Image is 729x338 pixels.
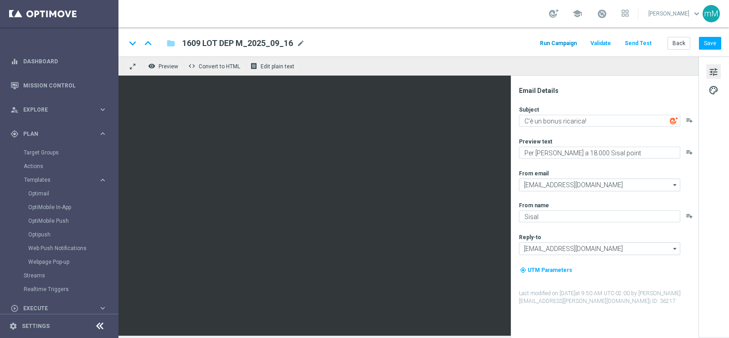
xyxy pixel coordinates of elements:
[24,173,118,269] div: Templates
[126,36,139,50] i: keyboard_arrow_down
[24,149,95,156] a: Target Groups
[148,62,155,70] i: remove_red_eye
[671,243,680,255] i: arrow_drop_down
[98,105,107,114] i: keyboard_arrow_right
[248,60,298,72] button: receipt Edit plain text
[10,73,107,97] div: Mission Control
[706,82,721,97] button: palette
[159,63,178,70] span: Preview
[188,62,195,70] span: code
[24,272,95,279] a: Streams
[708,84,719,96] span: palette
[24,282,118,296] div: Realtime Triggers
[23,73,107,97] a: Mission Control
[24,176,108,184] button: Templates keyboard_arrow_right
[28,241,118,255] div: Web Push Notifications
[146,60,182,72] button: remove_red_eye Preview
[10,305,108,312] button: play_circle_outline Execute keyboard_arrow_right
[24,177,89,183] span: Templates
[10,106,98,114] div: Explore
[519,202,549,209] label: From name
[186,60,244,72] button: code Convert to HTML
[24,163,95,170] a: Actions
[182,38,293,49] span: 1609 LOT DEP M_2025_09_16
[590,40,611,46] span: Validate
[572,9,582,19] span: school
[519,265,573,275] button: my_location UTM Parameters
[10,304,98,312] div: Execute
[28,231,95,238] a: Optipush
[28,258,95,266] a: Webpage Pop-up
[686,117,693,124] button: playlist_add
[528,267,572,273] span: UTM Parameters
[519,138,552,145] label: Preview text
[623,37,653,50] button: Send Test
[166,38,175,49] i: folder
[165,36,176,51] button: folder
[22,323,50,329] a: Settings
[670,117,678,125] img: optiGenie.svg
[686,212,693,220] button: playlist_add
[686,149,693,156] button: playlist_add
[98,129,107,138] i: keyboard_arrow_right
[699,37,721,50] button: Save
[24,159,118,173] div: Actions
[23,131,98,137] span: Plan
[28,204,95,211] a: OptiMobile In-App
[10,130,98,138] div: Plan
[98,176,107,184] i: keyboard_arrow_right
[519,106,539,113] label: Subject
[10,57,19,66] i: equalizer
[10,82,108,89] button: Mission Control
[10,130,108,138] button: gps_fixed Plan keyboard_arrow_right
[589,37,612,50] button: Validate
[519,170,549,177] label: From email
[519,242,680,255] input: Select
[9,322,17,330] i: settings
[10,49,107,73] div: Dashboard
[10,304,19,312] i: play_circle_outline
[706,64,721,79] button: tune
[28,214,118,228] div: OptiMobile Push
[647,7,703,20] a: [PERSON_NAME]keyboard_arrow_down
[10,58,108,65] button: equalizer Dashboard
[24,146,118,159] div: Target Groups
[519,87,698,95] div: Email Details
[199,63,240,70] span: Convert to HTML
[23,49,107,73] a: Dashboard
[250,62,257,70] i: receipt
[28,187,118,200] div: Optimail
[519,179,680,191] input: Select
[141,36,155,50] i: keyboard_arrow_up
[708,66,719,78] span: tune
[519,234,541,241] label: Reply-to
[28,200,118,214] div: OptiMobile In-App
[24,269,118,282] div: Streams
[519,290,698,305] label: Last modified on [DATE] at 9:50 AM UTC-02:00 by [PERSON_NAME][EMAIL_ADDRESS][PERSON_NAME][DOMAIN_...
[10,130,19,138] i: gps_fixed
[667,37,690,50] button: Back
[28,217,95,225] a: OptiMobile Push
[671,179,680,191] i: arrow_drop_down
[23,306,98,311] span: Execute
[23,107,98,113] span: Explore
[297,39,305,47] span: mode_edit
[24,177,98,183] div: Templates
[28,190,95,197] a: Optimail
[28,228,118,241] div: Optipush
[703,5,720,22] div: mM
[10,106,108,113] button: person_search Explore keyboard_arrow_right
[24,286,95,293] a: Realtime Triggers
[261,63,294,70] span: Edit plain text
[692,9,702,19] span: keyboard_arrow_down
[28,245,95,252] a: Web Push Notifications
